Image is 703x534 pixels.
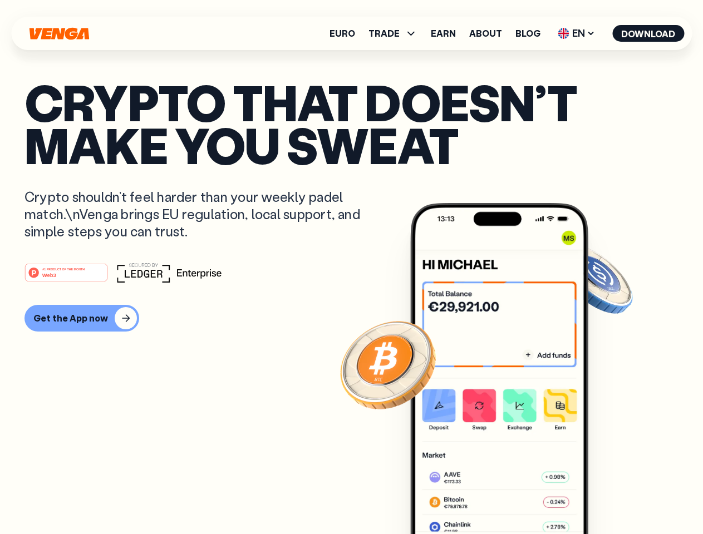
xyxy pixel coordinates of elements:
button: Get the App now [24,305,139,332]
span: EN [554,24,599,42]
span: TRADE [368,27,417,40]
tspan: Web3 [42,271,56,278]
span: TRADE [368,29,400,38]
tspan: #1 PRODUCT OF THE MONTH [42,267,85,270]
img: flag-uk [558,28,569,39]
button: Download [612,25,684,42]
a: Euro [330,29,355,38]
p: Crypto shouldn’t feel harder than your weekly padel match.\nVenga brings EU regulation, local sup... [24,188,376,240]
div: Get the App now [33,313,108,324]
a: #1 PRODUCT OF THE MONTHWeb3 [24,270,108,284]
a: About [469,29,502,38]
a: Blog [515,29,540,38]
p: Crypto that doesn’t make you sweat [24,81,679,166]
img: Bitcoin [338,314,438,414]
img: USDC coin [555,239,635,319]
a: Earn [431,29,456,38]
a: Get the App now [24,305,679,332]
svg: Home [28,27,90,40]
